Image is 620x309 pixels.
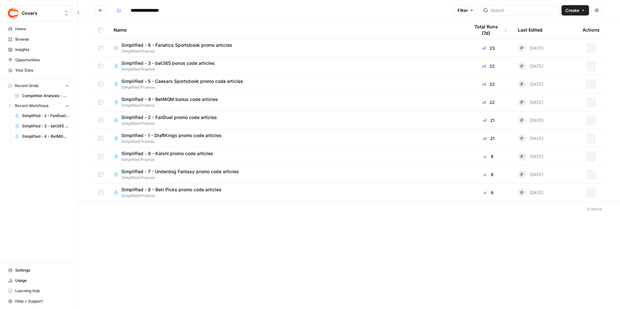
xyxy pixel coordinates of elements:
[114,168,459,181] a: Simplified - 7 - Underdog Fantasy promo code articlesSimplified Promos
[12,111,72,121] a: Simplified - 2 - FanDuel promo code articles
[518,80,543,88] div: [DATE]
[15,267,69,273] span: Settings
[114,150,459,163] a: Simplified - 9 - Kalshi promo code articlesSimplified Promos
[5,45,72,55] a: Insights
[121,150,213,157] span: Simplified - 9 - Kalshi promo code articles
[470,135,508,142] div: 21
[470,153,508,160] div: 8
[121,103,223,108] span: Simplified Promos
[518,135,543,142] div: [DATE]
[12,131,72,142] a: Simplified - 4 - BetMGM bonus code articles
[587,206,602,212] div: 9 Items
[470,117,508,124] div: 21
[121,78,243,85] span: Simplified - 5 - Caesars Sportsbook promo code articles
[562,5,589,15] button: Create
[521,45,523,51] span: P
[15,103,48,109] span: Recent Workflows
[470,81,508,87] div: 22
[7,7,19,19] img: Covers Logo
[114,132,459,145] a: Simplified - 1 - DraftKings promo code articlesSimplified Promos
[114,21,459,39] div: Name
[114,78,459,90] a: Simplified - 5 - Caesars Sportsbook promo code articlesSimplified Promos
[15,278,69,284] span: Usage
[15,57,69,63] span: Opportunities
[5,81,72,91] button: Recent Grids
[96,5,106,15] button: Go back
[121,60,215,66] span: Simplified - 3 - bet365 bonus code articles
[491,7,556,14] input: Search
[5,265,72,275] a: Settings
[114,114,459,126] a: Simplified - 2 - FanDuel promo code articlesSimplified Promos
[121,114,217,121] span: Simplified - 2 - FanDuel promo code articles
[521,99,523,105] span: P
[470,99,508,105] div: 22
[458,7,468,14] span: Filter
[5,65,72,75] a: Your Data
[12,121,72,131] a: Simplified - 3 - bet365 bonus code articles
[565,7,579,14] span: Create
[521,153,523,160] span: P
[121,48,237,54] span: Simplified Promos
[5,296,72,306] button: Help + Support
[5,5,72,21] button: Workspace: Covers
[121,193,227,199] span: Simplified Promos
[470,189,508,196] div: 8
[521,171,523,178] span: P
[15,36,69,42] span: Browse
[121,139,227,145] span: Simplified Promos
[114,186,459,199] a: Simplified - 8 - Betr Picks promo code articlesSimplified Promos
[15,298,69,304] span: Help + Support
[470,63,508,69] div: 22
[5,55,72,65] a: Opportunities
[22,93,69,99] span: Competitor Analysis - URL Specific Grid
[121,168,239,175] span: Simplified - 7 - Underdog Fantasy promo code articles
[470,45,508,51] div: 23
[121,157,218,163] span: Simplified Promos
[521,189,523,196] span: P
[15,288,69,294] span: Learning Hub
[521,135,523,142] span: P
[5,24,72,34] a: Home
[518,189,543,196] div: [DATE]
[521,63,523,69] span: P
[5,286,72,296] a: Learning Hub
[22,113,69,119] span: Simplified - 2 - FanDuel promo code articles
[470,171,508,178] div: 8
[114,60,459,72] a: Simplified - 3 - bet365 bonus code articlesSimplified Promos
[5,34,72,45] a: Browse
[518,44,543,52] div: [DATE]
[12,91,72,101] a: Competitor Analysis - URL Specific Grid
[518,171,543,178] div: [DATE]
[121,186,222,193] span: Simplified - 8 - Betr Picks promo code articles
[22,10,61,16] span: Covers
[121,175,244,181] span: Simplified Promos
[5,275,72,286] a: Usage
[521,81,523,87] span: P
[453,5,478,15] button: Filter
[15,47,69,53] span: Insights
[518,98,543,106] div: [DATE]
[583,21,600,39] div: Actions
[15,67,69,73] span: Your Data
[121,42,232,48] span: Simplified - 6 - Fanatics Sportsbook promo articles
[121,132,222,139] span: Simplified - 1 - DraftKings promo code articles
[121,66,220,72] span: Simplified Promos
[121,96,218,103] span: Simplified - 4 - BetMGM bonus code articles
[15,83,38,89] span: Recent Grids
[521,117,523,124] span: P
[114,96,459,108] a: Simplified - 4 - BetMGM bonus code articlesSimplified Promos
[22,134,69,139] span: Simplified - 4 - BetMGM bonus code articles
[518,116,543,124] div: [DATE]
[518,153,543,160] div: [DATE]
[15,26,69,32] span: Home
[121,121,222,126] span: Simplified Promos
[518,62,543,70] div: [DATE]
[114,42,459,54] a: Simplified - 6 - Fanatics Sportsbook promo articlesSimplified Promos
[22,123,69,129] span: Simplified - 3 - bet365 bonus code articles
[121,85,248,90] span: Simplified Promos
[518,21,542,39] div: Last Edited
[5,101,72,111] button: Recent Workflows
[470,21,508,39] div: Total Runs (7d)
